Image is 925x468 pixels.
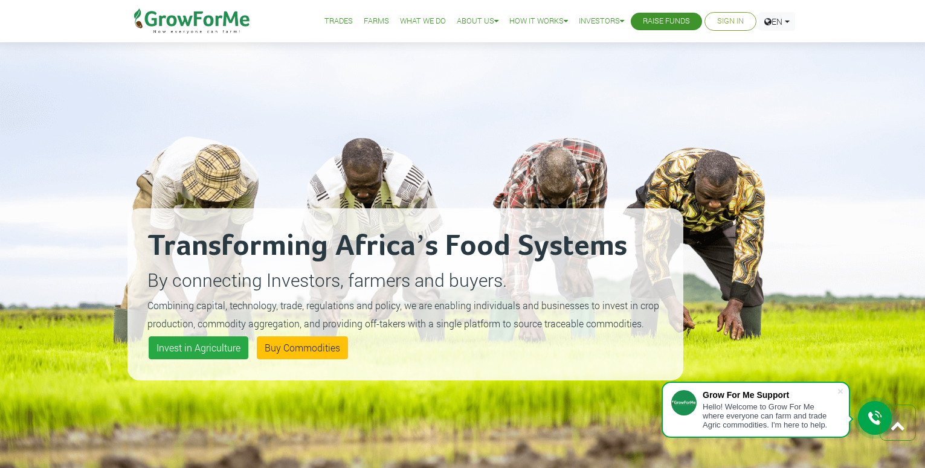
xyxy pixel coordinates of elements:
a: Investors [579,15,624,28]
a: About Us [457,15,498,28]
a: Buy Commodities [257,336,348,359]
small: Combining capital, technology, trade, regulations and policy, we are enabling individuals and bus... [147,299,659,330]
a: Trades [324,15,353,28]
a: What We Do [400,15,446,28]
div: Grow For Me Support [703,390,837,400]
a: Invest in Agriculture [149,336,248,359]
div: Hello! Welcome to Grow For Me where everyone can farm and trade Agric commodities. I'm here to help. [703,402,837,429]
a: Farms [364,15,389,28]
a: Sign In [717,15,744,28]
h2: Transforming Africa’s Food Systems [147,228,663,264]
p: By connecting Investors, farmers and buyers. [147,266,663,293]
a: Raise Funds [643,15,690,28]
a: How it Works [509,15,568,28]
a: EN [759,12,795,31]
